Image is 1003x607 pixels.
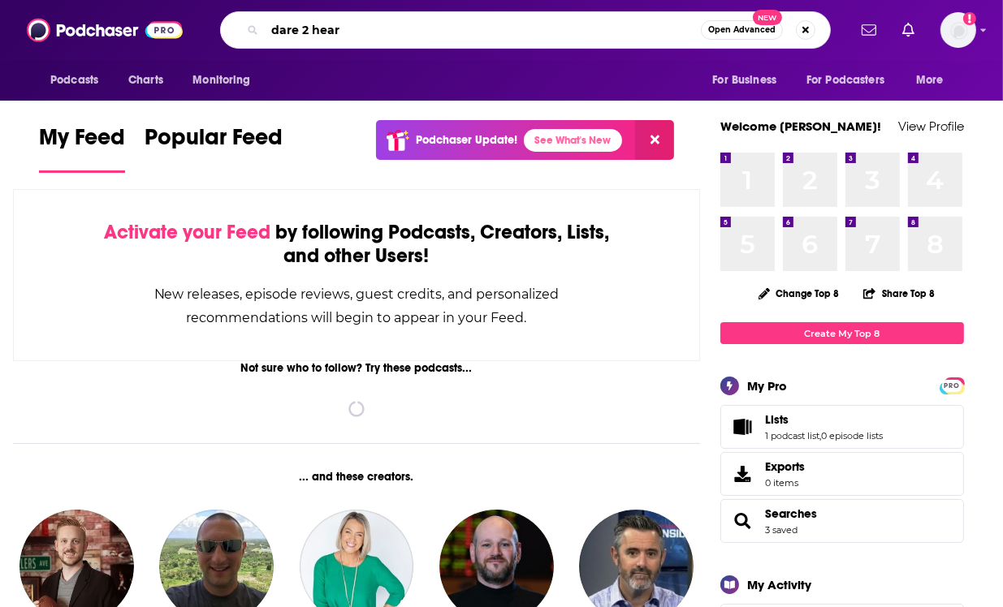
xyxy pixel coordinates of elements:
img: Podchaser - Follow, Share and Rate Podcasts [27,15,183,45]
button: open menu [701,65,797,96]
button: Open AdvancedNew [701,20,783,40]
svg: Add a profile image [963,12,976,25]
span: For Business [712,69,776,92]
span: New [753,10,782,25]
span: Charts [128,69,163,92]
span: Activate your Feed [104,220,270,244]
span: PRO [942,380,962,392]
a: Exports [720,452,964,496]
span: Popular Feed [145,123,283,161]
a: PRO [942,379,962,391]
div: by following Podcasts, Creators, Lists, and other Users! [95,221,618,268]
input: Search podcasts, credits, & more... [265,17,701,43]
div: My Activity [747,577,811,592]
a: Searches [765,506,817,521]
a: Popular Feed [145,123,283,173]
a: Welcome [PERSON_NAME]! [720,118,881,134]
span: Lists [720,405,964,449]
span: More [916,69,944,92]
div: Not sure who to follow? Try these podcasts... [13,361,700,375]
div: ... and these creators. [13,470,700,484]
a: Create My Top 8 [720,322,964,344]
span: For Podcasters [806,69,884,92]
a: Lists [726,415,759,438]
span: Podcasts [50,69,98,92]
button: Change Top 8 [749,283,850,303]
span: 0 items [765,477,805,489]
span: Exports [726,463,759,485]
button: Share Top 8 [862,278,936,309]
a: Show notifications dropdown [896,16,921,44]
span: , [819,430,821,441]
a: 1 podcast list [765,430,819,441]
a: Lists [765,412,883,427]
div: Search podcasts, credits, & more... [220,11,831,49]
span: Monitoring [192,69,250,92]
img: User Profile [940,12,976,48]
span: Exports [765,459,805,474]
button: open menu [39,65,119,96]
a: View Profile [898,118,964,134]
div: New releases, episode reviews, guest credits, and personalized recommendations will begin to appe... [95,282,618,329]
a: 0 episode lists [821,430,883,441]
button: Show profile menu [940,12,976,48]
span: My Feed [39,123,125,161]
span: Lists [765,412,789,427]
p: Podchaser Update! [416,133,517,147]
span: Open Advanced [708,26,776,34]
a: My Feed [39,123,125,173]
span: Logged in as JohnJMudgett [940,12,976,48]
a: Searches [726,510,759,532]
a: Charts [118,65,173,96]
a: See What's New [524,129,622,152]
a: 3 saved [765,524,798,536]
button: open menu [181,65,271,96]
button: open menu [905,65,964,96]
div: My Pro [747,378,787,394]
span: Searches [720,499,964,543]
a: Show notifications dropdown [855,16,883,44]
button: open menu [796,65,908,96]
